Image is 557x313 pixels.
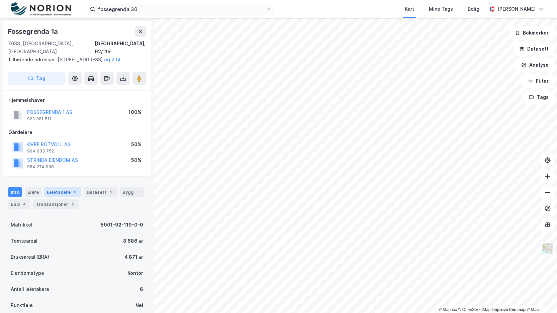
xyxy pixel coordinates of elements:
[8,40,95,56] div: 7038, [GEOGRAPHIC_DATA], [GEOGRAPHIC_DATA]
[95,4,266,14] input: Søk på adresse, matrikkel, gårdeiere, leietakere eller personer
[27,148,54,154] div: 994 933 752
[135,301,143,309] div: Nei
[516,58,554,72] button: Analyse
[8,26,59,37] div: Fossegrenda 1a
[124,253,143,261] div: 4 871 ㎡
[524,281,557,313] iframe: Chat Widget
[135,189,142,195] div: 1
[123,237,143,245] div: 8 686 ㎡
[131,140,142,148] div: 50%
[509,26,554,40] button: Bokmerker
[8,128,146,136] div: Gårdeiere
[127,269,143,277] div: Kontor
[429,5,453,13] div: Mine Tags
[468,5,479,13] div: Bolig
[514,42,554,56] button: Datasett
[128,108,142,116] div: 100%
[95,40,146,56] div: [GEOGRAPHIC_DATA], 92/119
[11,237,37,245] div: Tomteareal
[11,253,49,261] div: Bruksareal (BRA)
[27,164,54,170] div: 984 274 998
[70,201,76,207] div: 5
[497,5,536,13] div: [PERSON_NAME]
[8,96,146,104] div: Hjemmelshaver
[439,307,457,312] a: Mapbox
[8,57,58,62] span: Tilhørende adresser:
[101,221,143,229] div: 5001-92-119-0-0
[8,187,22,197] div: Info
[27,116,52,122] div: 923 381 511
[25,187,41,197] div: Eiere
[11,285,49,293] div: Antall leietakere
[33,199,79,209] div: Transaksjoner
[405,5,414,13] div: Kart
[524,281,557,313] div: Kontrollprogram for chat
[120,187,145,197] div: Bygg
[541,242,554,255] img: Z
[131,156,142,164] div: 50%
[11,301,33,309] div: Punktleie
[140,285,143,293] div: 6
[8,56,141,64] div: [STREET_ADDRESS]
[84,187,117,197] div: Datasett
[72,189,79,195] div: 6
[21,201,28,207] div: 4
[8,72,66,85] button: Tag
[11,2,71,16] img: norion-logo.80e7a08dc31c2e691866.png
[522,74,554,88] button: Filter
[108,189,114,195] div: 2
[11,269,44,277] div: Eiendomstype
[492,307,526,312] a: Improve this map
[8,199,30,209] div: ESG
[44,187,81,197] div: Leietakere
[523,90,554,104] button: Tags
[458,307,491,312] a: OpenStreetMap
[11,221,32,229] div: Matrikkel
